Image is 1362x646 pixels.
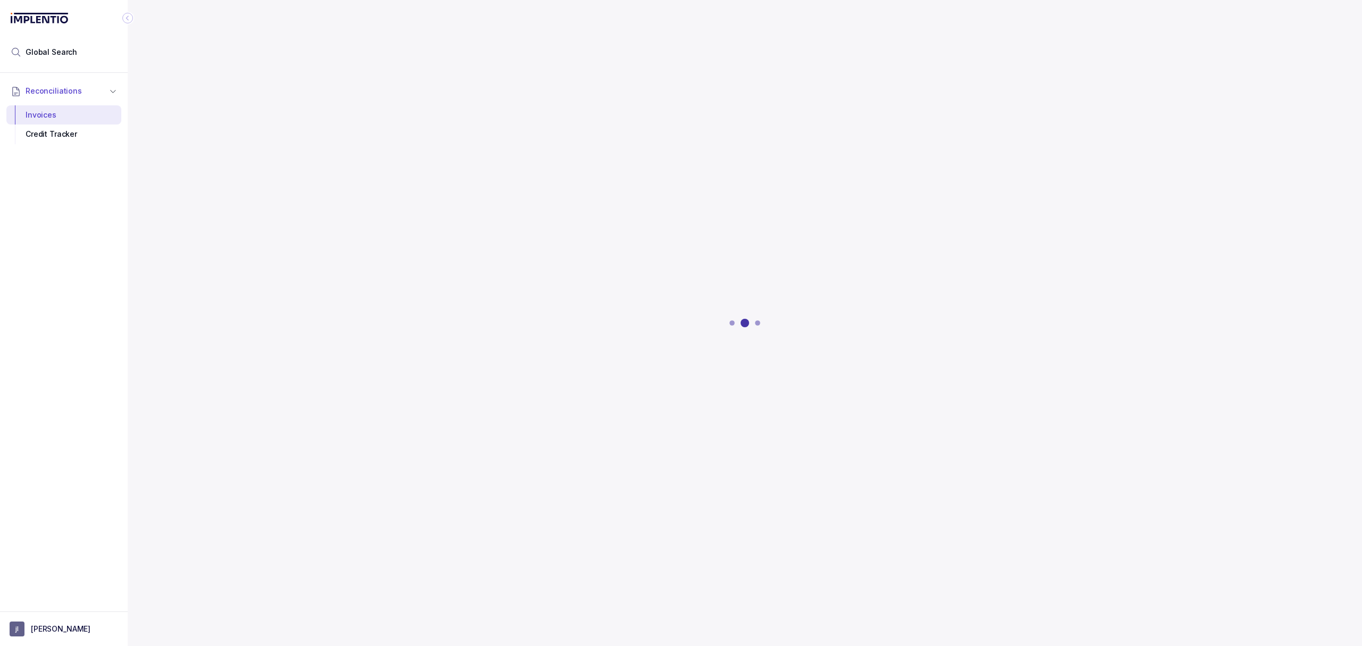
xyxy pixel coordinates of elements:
div: Invoices [15,105,113,125]
span: Reconciliations [26,86,82,96]
button: User initials[PERSON_NAME] [10,622,118,636]
div: Credit Tracker [15,125,113,144]
button: Reconciliations [6,79,121,103]
div: Reconciliations [6,103,121,146]
div: Collapse Icon [121,12,134,24]
span: User initials [10,622,24,636]
p: [PERSON_NAME] [31,624,90,634]
span: Global Search [26,47,77,57]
